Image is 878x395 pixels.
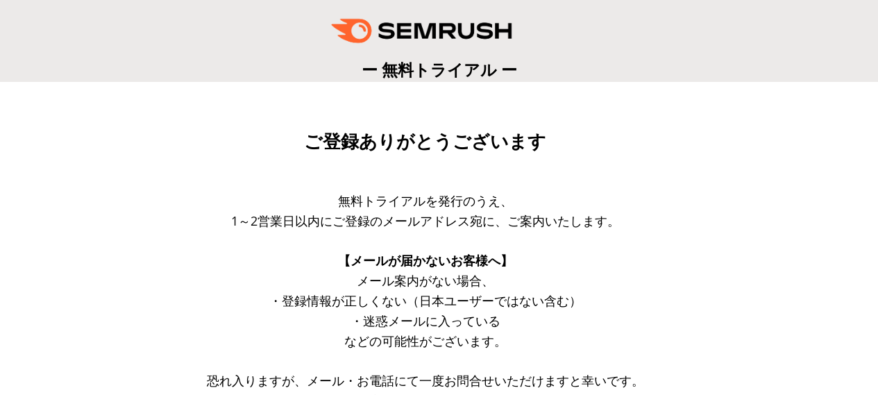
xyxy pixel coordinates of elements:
[338,252,513,269] span: 【メールが届かないお客様へ】
[351,312,500,329] span: ・迷惑メールに入っている
[231,212,620,229] span: 1～2営業日以内にご登録のメールアドレス宛に、ご案内いたします。
[304,131,546,152] span: ご登録ありがとうございます
[207,372,644,389] span: 恐れ入りますが、メール・お電話にて一度お問合せいただけますと幸いです。
[362,58,517,81] span: ー 無料トライアル ー
[338,192,513,209] span: 無料トライアルを発行のうえ、
[269,292,582,309] span: ・登録情報が正しくない（日本ユーザーではない含む）
[344,333,507,349] span: などの可能性がございます。
[357,272,494,289] span: メール案内がない場合、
